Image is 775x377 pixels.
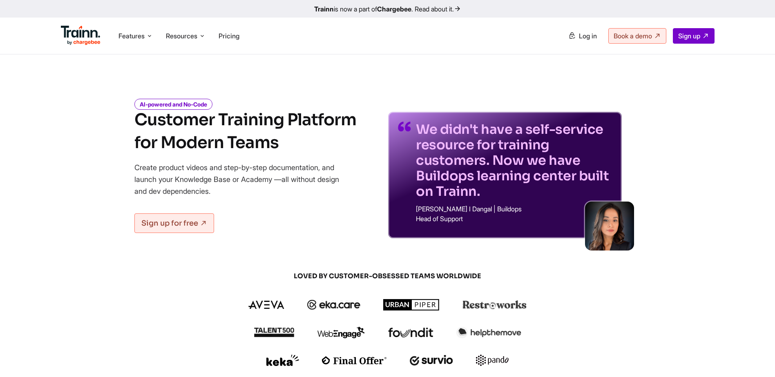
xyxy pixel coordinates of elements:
[388,328,433,337] img: foundit logo
[585,202,634,251] img: sabina-buildops.d2e8138.png
[192,272,584,281] span: LOVED BY CUSTOMER-OBSESSED TEAMS WORLDWIDE
[383,299,440,310] img: urbanpiper logo
[266,355,299,366] img: keka logo
[134,213,214,233] a: Sign up for free
[476,355,509,366] img: pando logo
[579,32,597,40] span: Log in
[563,29,602,43] a: Log in
[307,300,360,310] img: ekacare logo
[254,327,295,337] img: talent500 logo
[61,26,101,45] img: Trainn Logo
[166,31,197,40] span: Resources
[219,32,239,40] a: Pricing
[608,28,666,44] a: Book a demo
[462,300,527,309] img: restroworks logo
[416,215,612,222] p: Head of Support
[678,32,700,40] span: Sign up
[398,122,411,131] img: quotes-purple.41a7099.svg
[118,31,145,40] span: Features
[248,301,284,309] img: aveva logo
[317,327,365,338] img: webengage logo
[416,206,612,212] p: [PERSON_NAME] I Dangal | Buildops
[416,122,612,199] p: We didn't have a self-service resource for training customers. Now we have Buildops learning cent...
[134,109,356,154] h1: Customer Training Platform for Modern Teams
[614,32,652,40] span: Book a demo
[377,5,411,13] b: Chargebee
[673,28,715,44] a: Sign up
[134,162,351,197] p: Create product videos and step-by-step documentation, and launch your Knowledge Base or Academy —...
[314,5,334,13] b: Trainn
[410,355,453,366] img: survio logo
[456,327,521,338] img: helpthemove logo
[322,356,387,364] img: finaloffer logo
[134,99,212,110] i: AI-powered and No-Code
